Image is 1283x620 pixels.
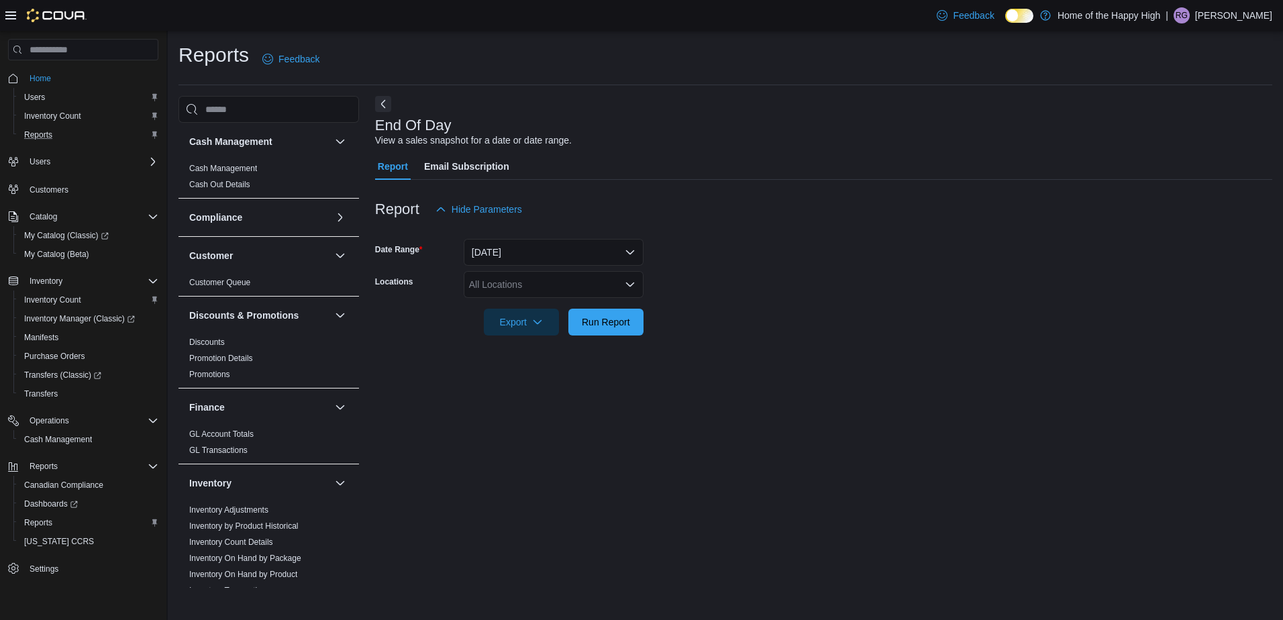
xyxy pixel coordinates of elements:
[24,130,52,140] span: Reports
[189,476,329,490] button: Inventory
[189,521,299,531] span: Inventory by Product Historical
[24,209,62,225] button: Catalog
[13,226,164,245] a: My Catalog (Classic)
[19,89,50,105] a: Users
[178,160,359,198] div: Cash Management
[375,244,423,255] label: Date Range
[189,476,232,490] h3: Inventory
[189,337,225,348] span: Discounts
[24,351,85,362] span: Purchase Orders
[19,367,158,383] span: Transfers (Classic)
[13,88,164,107] button: Users
[3,207,164,226] button: Catalog
[30,211,57,222] span: Catalog
[19,348,91,364] a: Purchase Orders
[332,399,348,415] button: Finance
[19,127,58,143] a: Reports
[189,505,268,515] a: Inventory Adjustments
[19,227,158,244] span: My Catalog (Classic)
[189,338,225,347] a: Discounts
[24,154,56,170] button: Users
[24,413,74,429] button: Operations
[27,9,87,22] img: Cova
[24,180,158,197] span: Customers
[1005,9,1033,23] input: Dark Mode
[3,152,164,171] button: Users
[189,570,297,579] a: Inventory On Hand by Product
[1166,7,1168,23] p: |
[19,477,158,493] span: Canadian Compliance
[189,179,250,190] span: Cash Out Details
[24,434,92,445] span: Cash Management
[3,559,164,578] button: Settings
[19,431,158,448] span: Cash Management
[19,329,64,346] a: Manifests
[464,239,644,266] button: [DATE]
[452,203,522,216] span: Hide Parameters
[3,411,164,430] button: Operations
[189,211,242,224] h3: Compliance
[424,153,509,180] span: Email Subscription
[19,515,158,531] span: Reports
[19,246,95,262] a: My Catalog (Beta)
[24,111,81,121] span: Inventory Count
[24,154,158,170] span: Users
[375,276,413,287] label: Locations
[189,211,329,224] button: Compliance
[30,156,50,167] span: Users
[189,277,250,288] span: Customer Queue
[189,180,250,189] a: Cash Out Details
[178,334,359,388] div: Discounts & Promotions
[19,329,158,346] span: Manifests
[30,185,68,195] span: Customers
[13,366,164,384] a: Transfers (Classic)
[19,431,97,448] a: Cash Management
[19,515,58,531] a: Reports
[19,477,109,493] a: Canadian Compliance
[19,496,83,512] a: Dashboards
[582,315,630,329] span: Run Report
[953,9,994,22] span: Feedback
[19,533,99,550] a: [US_STATE] CCRS
[24,389,58,399] span: Transfers
[375,201,419,217] h3: Report
[8,63,158,613] nav: Complex example
[332,134,348,150] button: Cash Management
[24,499,78,509] span: Dashboards
[19,386,63,402] a: Transfers
[189,586,270,595] a: Inventory Transactions
[189,249,329,262] button: Customer
[13,476,164,495] button: Canadian Compliance
[3,179,164,199] button: Customers
[19,386,158,402] span: Transfers
[19,246,158,262] span: My Catalog (Beta)
[189,309,299,322] h3: Discounts & Promotions
[13,495,164,513] a: Dashboards
[19,367,107,383] a: Transfers (Classic)
[189,135,329,148] button: Cash Management
[13,430,164,449] button: Cash Management
[278,52,319,66] span: Feedback
[1174,7,1190,23] div: Renee Grexton
[257,46,325,72] a: Feedback
[13,347,164,366] button: Purchase Orders
[189,569,297,580] span: Inventory On Hand by Product
[375,96,391,112] button: Next
[24,249,89,260] span: My Catalog (Beta)
[378,153,408,180] span: Report
[19,292,158,308] span: Inventory Count
[24,561,64,577] a: Settings
[189,354,253,363] a: Promotion Details
[189,164,257,173] a: Cash Management
[568,309,644,335] button: Run Report
[24,560,158,577] span: Settings
[189,135,272,148] h3: Cash Management
[492,309,551,335] span: Export
[1176,7,1188,23] span: RG
[19,533,158,550] span: Washington CCRS
[30,73,51,84] span: Home
[24,370,101,380] span: Transfers (Classic)
[189,446,248,455] a: GL Transactions
[19,496,158,512] span: Dashboards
